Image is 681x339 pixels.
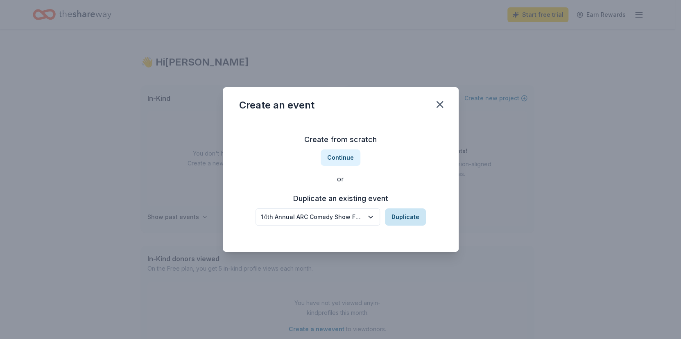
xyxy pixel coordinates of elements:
[239,133,442,146] h3: Create from scratch
[239,99,314,112] div: Create an event
[261,212,363,222] div: 14th Annual ARC Comedy Show Fundraiser
[321,149,360,166] button: Continue
[256,208,380,226] button: 14th Annual ARC Comedy Show Fundraiser
[239,174,442,184] div: or
[385,208,426,226] button: Duplicate
[256,192,426,205] h3: Duplicate an existing event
